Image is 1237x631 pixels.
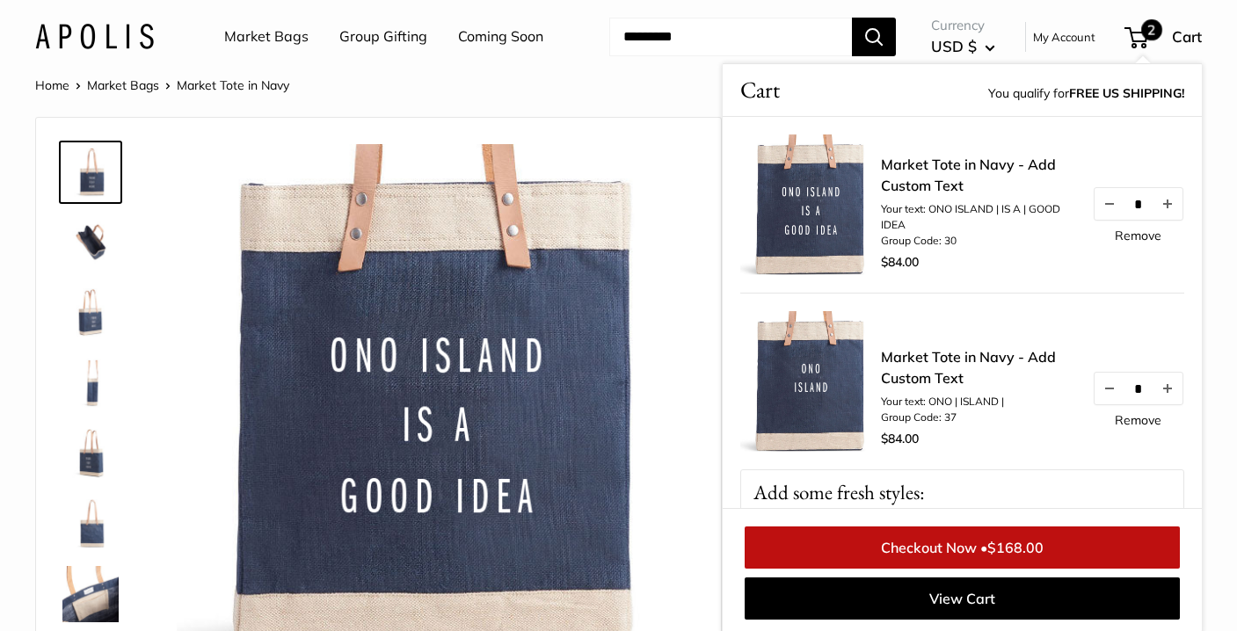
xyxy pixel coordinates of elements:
a: Market Bags [87,77,159,93]
img: Apolis [35,24,154,49]
span: Currency [931,13,995,38]
a: Remove [1115,414,1161,426]
li: Group Code: 37 [881,410,1074,425]
span: USD $ [931,37,977,55]
a: Market Tote in Navy [59,141,122,204]
input: Quantity [1124,196,1153,211]
a: My Account [1033,26,1095,47]
a: 2 Cart [1126,23,1202,51]
img: Market Tote in Navy [62,144,119,200]
a: Market Tote in Navy [59,422,122,485]
img: Market Tote in Navy [62,355,119,411]
a: Market Tote in Navy - Add Custom Text [881,346,1074,388]
img: description_Seal of authenticity printed on the backside of every bag. [62,496,119,552]
strong: FREE US SHIPPING! [1069,85,1184,101]
a: description_Seal of authenticity printed on the backside of every bag. [59,492,122,555]
button: Decrease quantity by 1 [1095,188,1124,220]
li: Your text: ONO ISLAND | IS A | GOOD IDEA [881,201,1074,233]
input: Quantity [1124,381,1153,395]
iframe: Sign Up via Text for Offers [14,564,188,617]
img: Market Tote in Navy [62,425,119,482]
a: Market Tote in Navy [59,562,122,626]
img: Market Tote in Navy [740,311,881,452]
span: $84.00 [881,254,919,270]
button: Search [852,18,896,56]
p: Add some fresh styles: [741,470,1183,515]
span: Cart [1172,27,1202,46]
li: Your text: ONO | ISLAND | [881,394,1074,410]
a: Group Gifting [339,24,427,50]
img: Market Tote in Navy [62,214,119,271]
button: Decrease quantity by 1 [1095,373,1124,404]
li: Group Code: 30 [881,233,1074,249]
span: 2 [1141,19,1162,40]
a: Market Tote in Navy [59,281,122,345]
button: Increase quantity by 1 [1153,373,1182,404]
a: Market Bags [224,24,309,50]
img: Market Tote in Navy [62,285,119,341]
span: You qualify for [988,82,1184,107]
button: USD $ [931,33,995,61]
span: Market Tote in Navy [177,77,289,93]
a: Market Tote in Navy [59,211,122,274]
img: Market Tote in Navy [740,134,881,275]
span: Cart [740,73,780,107]
a: View Cart [745,577,1180,620]
a: Checkout Now •$168.00 [745,526,1180,569]
nav: Breadcrumb [35,74,289,97]
button: Increase quantity by 1 [1153,188,1182,220]
span: $168.00 [987,539,1044,556]
a: Coming Soon [458,24,543,50]
a: Home [35,77,69,93]
span: $84.00 [881,431,919,446]
a: Remove [1115,229,1161,242]
input: Search... [609,18,852,56]
a: Market Tote in Navy [59,352,122,415]
a: Market Tote in Navy - Add Custom Text [881,154,1074,196]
